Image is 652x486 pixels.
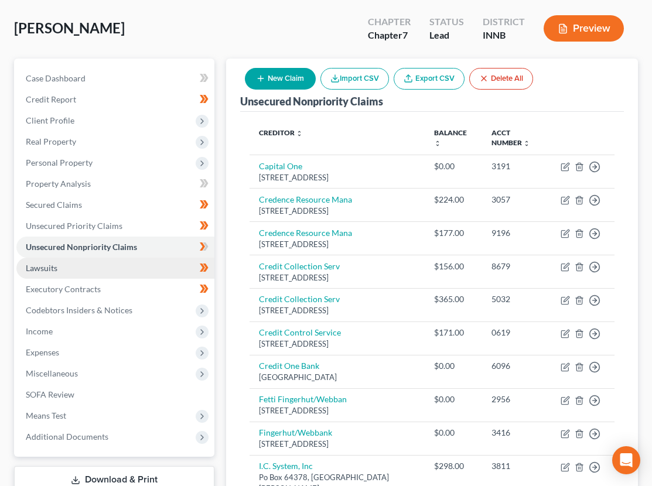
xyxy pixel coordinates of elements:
a: Unsecured Priority Claims [16,215,214,237]
a: Secured Claims [16,194,214,215]
a: I.C. System, Inc [259,461,313,471]
div: 3416 [491,427,542,439]
div: Status [429,15,464,29]
div: $365.00 [434,293,473,305]
div: [STREET_ADDRESS] [259,338,416,350]
a: Balance unfold_more [434,128,467,147]
div: [STREET_ADDRESS] [259,439,416,450]
i: unfold_more [523,140,530,147]
i: unfold_more [434,140,441,147]
a: Credit Collection Serv [259,261,340,271]
div: 3057 [491,194,542,206]
a: Export CSV [394,68,465,90]
div: $171.00 [434,327,473,338]
a: Unsecured Nonpriority Claims [16,237,214,258]
span: Means Test [26,410,66,420]
span: SOFA Review [26,389,74,399]
a: Fingerhut/Webbank [259,427,332,437]
div: [STREET_ADDRESS] [259,239,416,250]
a: SOFA Review [16,384,214,405]
span: Case Dashboard [26,73,86,83]
div: [STREET_ADDRESS] [259,172,416,183]
span: Income [26,326,53,336]
a: Acct Number unfold_more [491,128,530,147]
div: 3191 [491,160,542,172]
div: Lead [429,29,464,42]
div: Chapter [368,15,411,29]
a: Credence Resource Mana [259,194,352,204]
span: Additional Documents [26,432,108,441]
div: [STREET_ADDRESS] [259,405,416,416]
div: $0.00 [434,160,473,172]
span: Lawsuits [26,263,57,273]
span: Expenses [26,347,59,357]
div: INNB [483,29,525,42]
div: District [483,15,525,29]
span: Codebtors Insiders & Notices [26,305,132,315]
a: Lawsuits [16,258,214,279]
div: $156.00 [434,261,473,272]
span: Personal Property [26,158,93,167]
a: Credit Collection Serv [259,294,340,304]
a: Credit Report [16,89,214,110]
div: Chapter [368,29,411,42]
span: Miscellaneous [26,368,78,378]
span: Client Profile [26,115,74,125]
div: 8679 [491,261,542,272]
div: 2956 [491,393,542,405]
div: 9196 [491,227,542,239]
div: [STREET_ADDRESS] [259,305,416,316]
div: [STREET_ADDRESS] [259,272,416,283]
a: Case Dashboard [16,68,214,89]
a: Creditor unfold_more [259,128,303,137]
span: Executory Contracts [26,284,101,294]
div: $298.00 [434,460,473,472]
i: unfold_more [296,130,303,137]
a: Credit Control Service [259,327,341,337]
span: Real Property [26,136,76,146]
button: Import CSV [320,68,389,90]
span: 7 [402,29,408,40]
div: Open Intercom Messenger [612,446,640,474]
div: [GEOGRAPHIC_DATA] [259,372,416,383]
div: $0.00 [434,427,473,439]
div: 6096 [491,360,542,372]
div: 5032 [491,293,542,305]
div: 3811 [491,460,542,472]
a: Credence Resource Mana [259,228,352,238]
div: Unsecured Nonpriority Claims [240,94,383,108]
button: New Claim [245,68,316,90]
div: $0.00 [434,360,473,372]
a: Capital One [259,161,302,171]
div: 0619 [491,327,542,338]
div: [STREET_ADDRESS] [259,206,416,217]
a: Credit One Bank [259,361,319,371]
button: Delete All [469,68,533,90]
div: $0.00 [434,393,473,405]
span: Unsecured Priority Claims [26,221,122,231]
a: Property Analysis [16,173,214,194]
button: Preview [544,15,624,42]
div: $224.00 [434,194,473,206]
span: Credit Report [26,94,76,104]
span: [PERSON_NAME] [14,19,125,36]
span: Secured Claims [26,200,82,210]
span: Unsecured Nonpriority Claims [26,242,137,252]
a: Executory Contracts [16,279,214,300]
a: Fetti Fingerhut/Webban [259,394,347,404]
span: Property Analysis [26,179,91,189]
div: $177.00 [434,227,473,239]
